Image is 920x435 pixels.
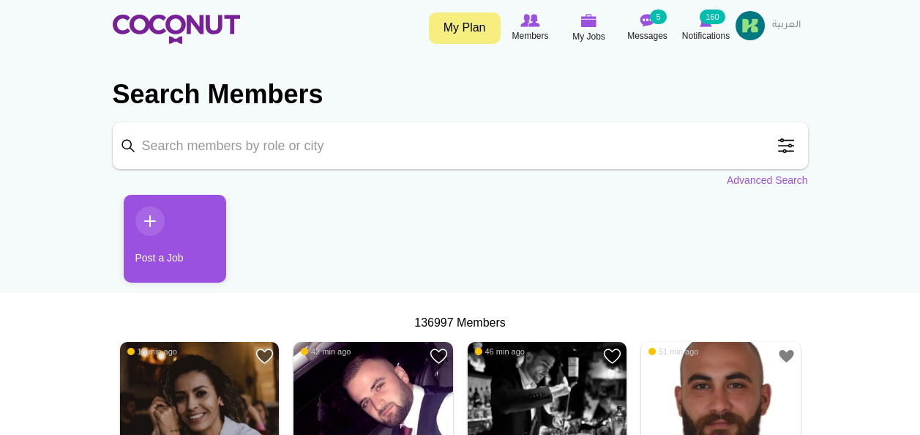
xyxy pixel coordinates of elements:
[765,11,808,40] a: العربية
[113,195,215,294] li: 1 / 1
[572,29,605,44] span: My Jobs
[677,11,736,45] a: Notifications Notifications 160
[301,346,351,357] span: 42 min ago
[700,14,712,27] img: Notifications
[113,15,240,44] img: Home
[113,77,808,112] h2: Search Members
[512,29,548,43] span: Members
[650,10,666,24] small: 5
[648,346,698,357] span: 51 min ago
[520,14,539,27] img: Browse Members
[501,11,560,45] a: Browse Members Members
[603,347,621,365] a: Add to Favourites
[113,122,808,169] input: Search members by role or city
[430,347,448,365] a: Add to Favourites
[682,29,730,43] span: Notifications
[700,10,725,24] small: 160
[127,346,177,357] span: 18 min ago
[429,12,501,44] a: My Plan
[627,29,667,43] span: Messages
[640,14,655,27] img: Messages
[475,346,525,357] span: 46 min ago
[124,195,226,283] a: Post a Job
[560,11,618,45] a: My Jobs My Jobs
[618,11,677,45] a: Messages Messages 5
[113,315,808,332] div: 136997 Members
[777,347,796,365] a: Add to Favourites
[727,173,808,187] a: Advanced Search
[255,347,274,365] a: Add to Favourites
[581,14,597,27] img: My Jobs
